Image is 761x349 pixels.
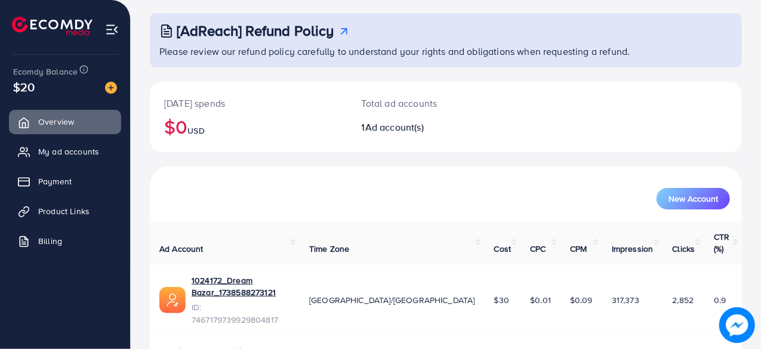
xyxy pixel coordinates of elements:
span: 317,373 [612,294,639,306]
span: CTR (%) [714,231,729,255]
img: image [105,82,117,94]
img: menu [105,23,119,36]
span: 2,852 [673,294,694,306]
button: New Account [657,188,730,209]
img: ic-ads-acc.e4c84228.svg [159,287,186,313]
span: $30 [494,294,509,306]
a: My ad accounts [9,140,121,163]
a: Product Links [9,199,121,223]
span: $0.09 [570,294,593,306]
p: Please review our refund policy carefully to understand your rights and obligations when requesti... [159,44,735,58]
span: 0.9 [714,294,726,306]
span: New Account [668,194,718,203]
span: CPM [570,243,587,255]
p: [DATE] spends [164,96,333,110]
span: Clicks [673,243,695,255]
a: Overview [9,110,121,134]
span: My ad accounts [38,146,99,157]
span: Cost [494,243,512,255]
span: Time Zone [309,243,349,255]
img: image [719,307,755,343]
p: Total ad accounts [362,96,481,110]
a: Payment [9,169,121,193]
span: Ad account(s) [365,121,424,134]
img: logo [12,17,93,35]
span: Impression [612,243,654,255]
span: Payment [38,175,72,187]
span: Product Links [38,205,90,217]
span: ID: 7467179739929804817 [192,301,290,326]
span: Ad Account [159,243,204,255]
span: Ecomdy Balance [13,66,78,78]
span: $20 [13,78,35,95]
a: 1024172_Dream Bazar_1738588273121 [192,274,290,299]
span: USD [187,125,204,137]
a: Billing [9,229,121,253]
h2: $0 [164,115,333,138]
span: Billing [38,235,62,247]
span: CPC [530,243,546,255]
h3: [AdReach] Refund Policy [177,22,334,39]
h2: 1 [362,122,481,133]
span: $0.01 [530,294,551,306]
span: Overview [38,116,74,128]
span: [GEOGRAPHIC_DATA]/[GEOGRAPHIC_DATA] [309,294,475,306]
